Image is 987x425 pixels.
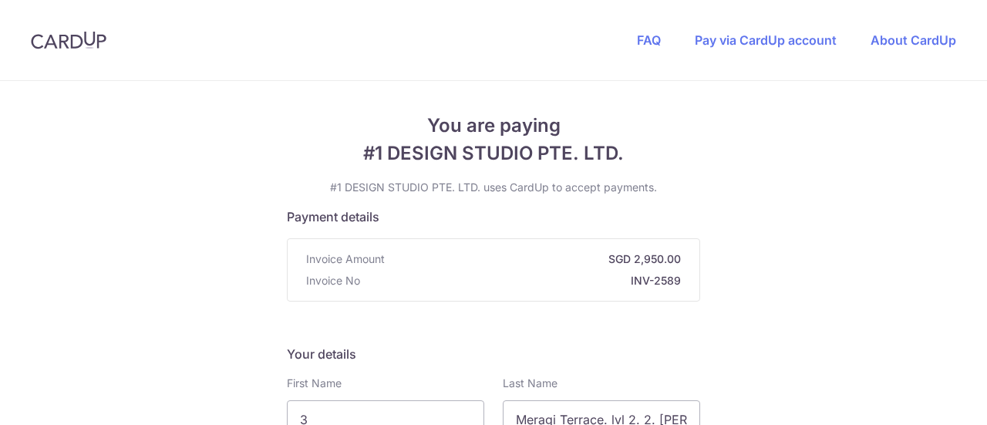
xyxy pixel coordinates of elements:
[695,32,837,48] a: Pay via CardUp account
[287,180,700,195] p: #1 DESIGN STUDIO PTE. LTD. uses CardUp to accept payments.
[306,273,360,288] span: Invoice No
[287,207,700,226] h5: Payment details
[287,112,700,140] span: You are paying
[871,32,956,48] a: About CardUp
[287,140,700,167] span: #1 DESIGN STUDIO PTE. LTD.
[391,251,681,267] strong: SGD 2,950.00
[503,376,558,391] label: Last Name
[637,32,661,48] a: FAQ
[31,31,106,49] img: CardUp
[287,345,700,363] h5: Your details
[366,273,681,288] strong: INV-2589
[306,251,385,267] span: Invoice Amount
[287,376,342,391] label: First Name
